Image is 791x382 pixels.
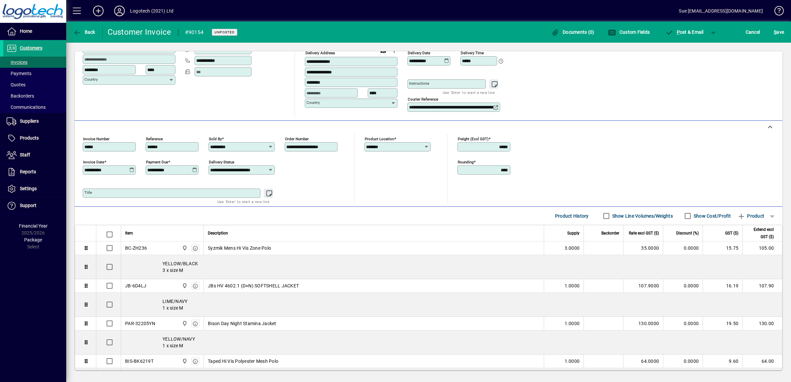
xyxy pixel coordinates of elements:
[180,282,188,289] span: Central
[769,1,783,23] a: Knowledge Base
[121,330,782,354] div: YELLOW/NAVY 1 x size M
[24,237,42,242] span: Package
[3,79,66,90] a: Quotes
[20,135,39,141] span: Products
[692,213,731,219] label: Show Cost/Profit
[121,293,782,317] div: LIME/NAVY 1 x size M
[20,28,32,34] span: Home
[550,26,596,38] button: Documents (0)
[458,160,474,164] mat-label: Rounding
[772,26,786,38] button: Save
[555,211,589,221] span: Product History
[742,355,782,368] td: 64.00
[3,57,66,68] a: Invoices
[71,26,97,38] button: Back
[742,317,782,330] td: 130.00
[125,320,155,327] div: PAR-32205YN
[208,230,228,237] span: Description
[628,282,659,289] div: 107.9000
[180,320,188,327] span: Central
[185,27,204,38] div: #90154
[285,137,309,141] mat-label: Order number
[3,90,66,102] a: Backorders
[565,320,580,327] span: 1.0000
[747,226,774,240] span: Extend excl GST ($)
[703,279,742,293] td: 16.19
[208,282,299,289] span: JBs HV 4602.1 (D+N) SOFTSHELL JACKET
[84,190,92,195] mat-label: Title
[458,137,489,141] mat-label: Freight (excl GST)
[551,29,594,35] span: Documents (0)
[20,203,36,208] span: Support
[3,113,66,130] a: Suppliers
[84,77,98,82] mat-label: Country
[744,26,762,38] button: Cancel
[742,241,782,255] td: 105.00
[629,230,659,237] span: Rate excl GST ($)
[209,137,222,141] mat-label: Sold by
[3,164,66,180] a: Reports
[552,210,591,222] button: Product History
[208,358,278,364] span: Taped Hi Vis Polyester Mesh Polo
[703,241,742,255] td: 15.75
[83,137,110,141] mat-label: Invoice number
[461,51,484,55] mat-label: Delivery time
[679,6,763,16] div: Sue [EMAIL_ADDRESS][DOMAIN_NAME]
[663,355,703,368] td: 0.0000
[663,317,703,330] td: 0.0000
[121,255,782,279] div: YELLOW/BLACK 3 x size M
[306,100,320,105] mat-label: Country
[20,169,36,174] span: Reports
[146,160,168,164] mat-label: Payment due
[208,245,271,251] span: Syzmik Mens Hi Vis Zone Polo
[108,27,171,37] div: Customer Invoice
[7,93,34,99] span: Backorders
[3,68,66,79] a: Payments
[3,23,66,40] a: Home
[628,245,659,251] div: 35.0000
[606,26,651,38] button: Custom Fields
[662,26,707,38] button: Post & Email
[737,211,764,221] span: Product
[180,358,188,365] span: Central
[565,282,580,289] span: 1.0000
[180,244,188,252] span: Central
[628,358,659,364] div: 64.0000
[208,320,276,327] span: Bison Day Night Stamina Jacket
[703,355,742,368] td: 9.60
[663,279,703,293] td: 0.0000
[443,89,495,96] mat-hint: Use 'Enter' to start a new line
[73,29,95,35] span: Back
[125,230,133,237] span: Item
[608,29,650,35] span: Custom Fields
[725,230,738,237] span: GST ($)
[109,5,130,17] button: Profile
[7,71,31,76] span: Payments
[130,6,173,16] div: Logotech (2021) Ltd
[88,5,109,17] button: Add
[20,118,39,124] span: Suppliers
[746,27,760,37] span: Cancel
[66,26,103,38] app-page-header-button: Back
[125,282,146,289] div: JB-6D4LJ
[365,137,394,141] mat-label: Product location
[565,358,580,364] span: 1.0000
[125,245,147,251] div: BC-ZH236
[20,45,42,51] span: Customers
[3,181,66,197] a: Settings
[214,30,235,34] span: Unposted
[734,210,768,222] button: Product
[217,198,269,205] mat-hint: Use 'Enter' to start a new line
[389,46,399,56] button: Choose address
[663,241,703,255] td: 0.0000
[408,51,430,55] mat-label: Delivery date
[611,213,673,219] label: Show Line Volumes/Weights
[20,186,37,191] span: Settings
[665,29,704,35] span: ost & Email
[565,245,580,251] span: 3.0000
[3,197,66,214] a: Support
[409,81,429,86] mat-label: Instructions
[378,45,389,56] a: View on map
[676,230,699,237] span: Discount (%)
[601,230,619,237] span: Backorder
